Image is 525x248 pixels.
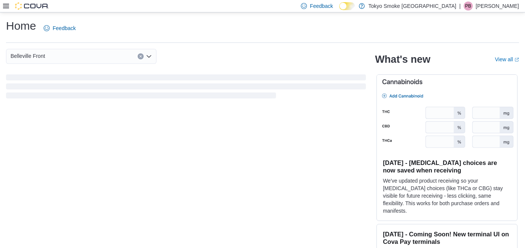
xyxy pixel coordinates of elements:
[11,51,45,60] span: Belleville Front
[375,53,430,65] h2: What's new
[465,2,471,11] span: PB
[6,76,366,100] span: Loading
[459,2,461,11] p: |
[383,230,511,245] h3: [DATE] - Coming Soon! New terminal UI on Cova Pay terminals
[138,53,144,59] button: Clear input
[476,2,519,11] p: [PERSON_NAME]
[369,2,457,11] p: Tokyo Smoke [GEOGRAPHIC_DATA]
[6,18,36,33] h1: Home
[310,2,333,10] span: Feedback
[41,21,79,36] a: Feedback
[514,57,519,62] svg: External link
[339,2,355,10] input: Dark Mode
[146,53,152,59] button: Open list of options
[495,56,519,62] a: View allExternal link
[15,2,49,10] img: Cova
[53,24,76,32] span: Feedback
[383,159,511,174] h3: [DATE] - [MEDICAL_DATA] choices are now saved when receiving
[464,2,473,11] div: Parker Bateman
[383,177,511,215] p: We've updated product receiving so your [MEDICAL_DATA] choices (like THCa or CBG) stay visible fo...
